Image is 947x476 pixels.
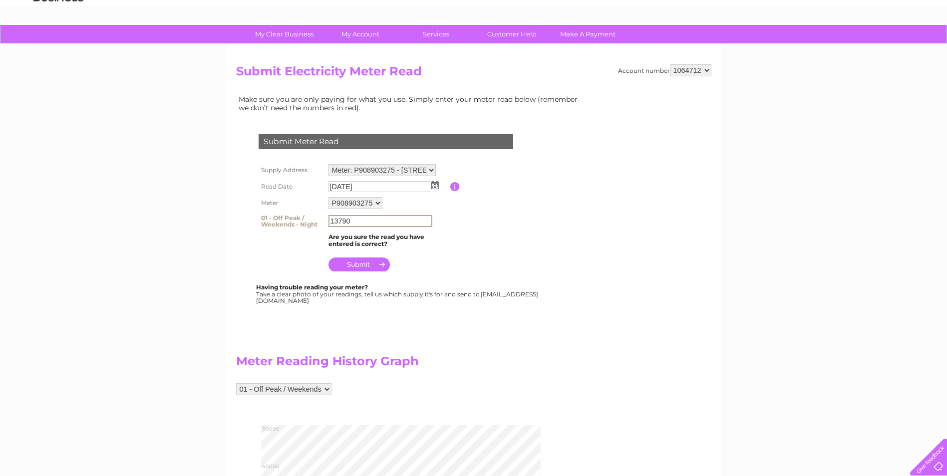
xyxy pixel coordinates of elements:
a: Log out [914,42,938,50]
th: Meter [256,195,326,212]
a: Energy [796,42,818,50]
th: Supply Address [256,162,326,179]
td: Make sure you are only paying for what you use. Simply enter your meter read below (remember we d... [236,93,586,114]
div: Take a clear photo of your readings, tell us which supply it's for and send to [EMAIL_ADDRESS][DO... [256,284,540,304]
a: Make A Payment [547,25,629,43]
td: Are you sure the read you have entered is correct? [326,231,450,250]
h2: Meter Reading History Graph [236,354,586,373]
div: Submit Meter Read [259,134,513,149]
th: 01 - Off Peak / Weekends - Night [256,212,326,232]
a: Telecoms [824,42,854,50]
div: Clear Business is a trading name of Verastar Limited (registered in [GEOGRAPHIC_DATA] No. 3667643... [238,5,710,48]
b: Having trouble reading your meter? [256,283,368,291]
a: Water [771,42,790,50]
a: My Account [319,25,401,43]
a: Services [395,25,477,43]
input: Submit [328,257,390,271]
th: Read Date [256,179,326,195]
a: Blog [860,42,875,50]
div: Account number [618,64,711,76]
img: logo.png [33,26,84,56]
img: ... [431,181,439,189]
a: 0333 014 3131 [759,5,828,17]
input: Information [450,182,460,191]
a: Contact [881,42,905,50]
a: My Clear Business [243,25,325,43]
a: Customer Help [471,25,553,43]
h2: Submit Electricity Meter Read [236,64,711,83]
